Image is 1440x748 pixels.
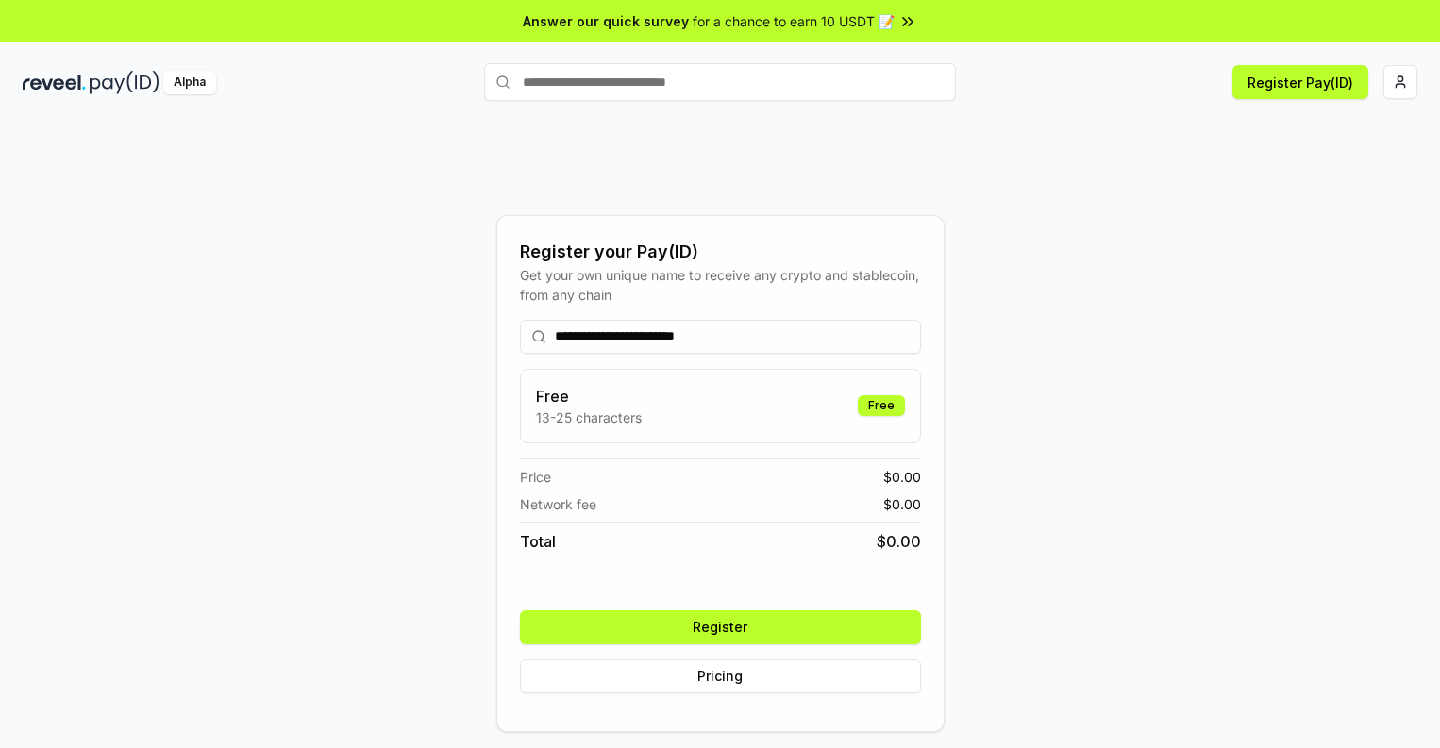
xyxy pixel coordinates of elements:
[520,530,556,553] span: Total
[877,530,921,553] span: $ 0.00
[536,407,642,427] p: 13-25 characters
[536,385,642,407] h3: Free
[520,265,921,305] div: Get your own unique name to receive any crypto and stablecoin, from any chain
[90,71,159,94] img: pay_id
[163,71,216,94] div: Alpha
[858,395,905,416] div: Free
[523,11,689,31] span: Answer our quick survey
[693,11,895,31] span: for a chance to earn 10 USDT 📝
[520,239,921,265] div: Register your Pay(ID)
[23,71,86,94] img: reveel_dark
[520,494,596,514] span: Network fee
[1232,65,1368,99] button: Register Pay(ID)
[520,659,921,693] button: Pricing
[883,467,921,487] span: $ 0.00
[520,610,921,644] button: Register
[883,494,921,514] span: $ 0.00
[520,467,551,487] span: Price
